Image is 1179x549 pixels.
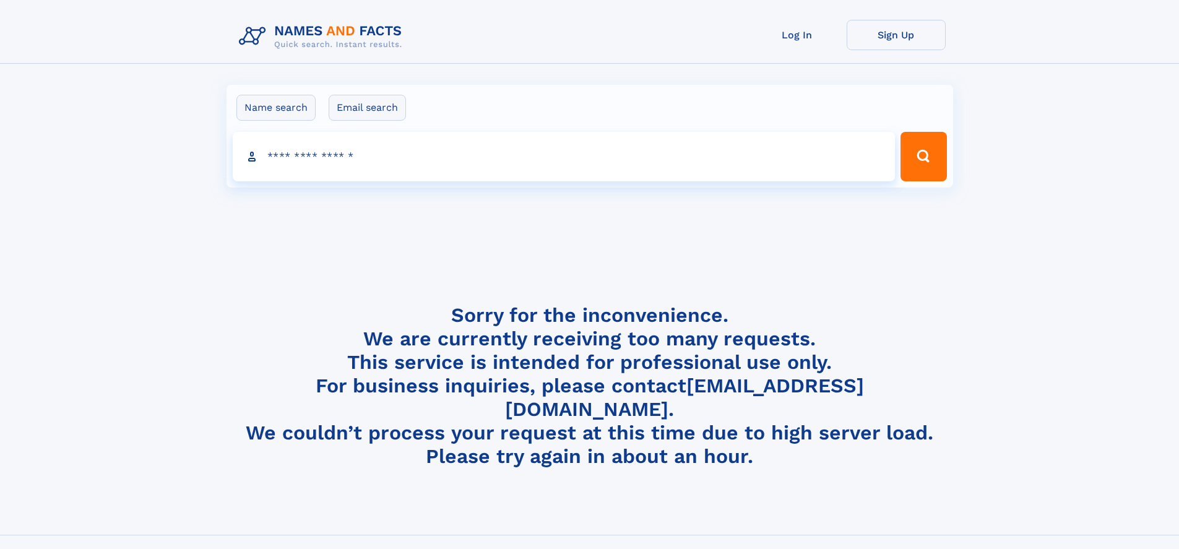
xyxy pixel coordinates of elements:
[236,95,316,121] label: Name search
[329,95,406,121] label: Email search
[233,132,896,181] input: search input
[234,20,412,53] img: Logo Names and Facts
[748,20,847,50] a: Log In
[505,374,864,421] a: [EMAIL_ADDRESS][DOMAIN_NAME]
[847,20,946,50] a: Sign Up
[234,303,946,469] h4: Sorry for the inconvenience. We are currently receiving too many requests. This service is intend...
[900,132,946,181] button: Search Button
